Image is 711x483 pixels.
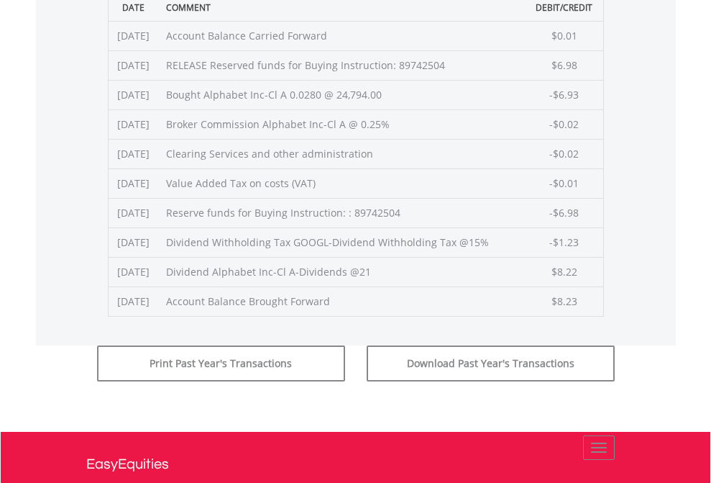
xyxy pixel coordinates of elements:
[108,139,159,168] td: [DATE]
[549,147,579,161] span: -$0.02
[108,80,159,109] td: [DATE]
[108,198,159,227] td: [DATE]
[551,29,577,42] span: $0.01
[549,117,579,131] span: -$0.02
[159,109,526,139] td: Broker Commission Alphabet Inc-Cl A @ 0.25%
[97,346,345,382] button: Print Past Year's Transactions
[551,294,577,308] span: $8.23
[108,286,159,316] td: [DATE]
[108,50,159,80] td: [DATE]
[159,50,526,80] td: RELEASE Reserved funds for Buying Instruction: 89742504
[549,88,579,101] span: -$6.93
[159,139,526,168] td: Clearing Services and other administration
[367,346,615,382] button: Download Past Year's Transactions
[549,235,579,249] span: -$1.23
[159,286,526,316] td: Account Balance Brought Forward
[159,198,526,227] td: Reserve funds for Buying Instruction: : 89742504
[108,227,159,257] td: [DATE]
[551,265,577,279] span: $8.22
[159,257,526,286] td: Dividend Alphabet Inc-Cl A-Dividends @21
[159,227,526,257] td: Dividend Withholding Tax GOOGL-Dividend Withholding Tax @15%
[549,206,579,220] span: -$6.98
[159,80,526,109] td: Bought Alphabet Inc-Cl A 0.0280 @ 24,794.00
[108,109,159,139] td: [DATE]
[108,257,159,286] td: [DATE]
[108,168,159,198] td: [DATE]
[551,58,577,72] span: $6.98
[159,168,526,198] td: Value Added Tax on costs (VAT)
[108,21,159,50] td: [DATE]
[159,21,526,50] td: Account Balance Carried Forward
[549,176,579,190] span: -$0.01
